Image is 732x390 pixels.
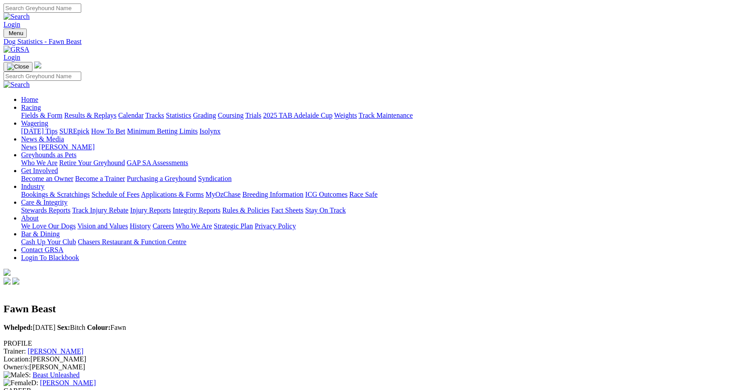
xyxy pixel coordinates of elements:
[87,324,126,331] span: Fawn
[21,159,728,167] div: Greyhounds as Pets
[145,112,164,119] a: Tracks
[127,127,198,135] a: Minimum Betting Limits
[141,191,204,198] a: Applications & Forms
[199,127,220,135] a: Isolynx
[193,112,216,119] a: Grading
[59,127,89,135] a: SUREpick
[4,4,81,13] input: Search
[21,112,728,119] div: Racing
[21,230,60,238] a: Bar & Dining
[305,191,347,198] a: ICG Outcomes
[7,63,29,70] img: Close
[28,347,83,355] a: [PERSON_NAME]
[4,379,38,386] span: D:
[4,278,11,285] img: facebook.svg
[21,175,73,182] a: Become an Owner
[4,29,27,38] button: Toggle navigation
[21,183,44,190] a: Industry
[87,324,110,331] b: Colour:
[21,143,728,151] div: News & Media
[166,112,191,119] a: Statistics
[245,112,261,119] a: Trials
[271,206,303,214] a: Fact Sheets
[64,112,116,119] a: Results & Replays
[118,112,144,119] a: Calendar
[359,112,413,119] a: Track Maintenance
[4,21,20,28] a: Login
[4,72,81,81] input: Search
[127,175,196,182] a: Purchasing a Greyhound
[21,206,728,214] div: Care & Integrity
[334,112,357,119] a: Weights
[78,238,186,246] a: Chasers Restaurant & Function Centre
[218,112,244,119] a: Coursing
[263,112,332,119] a: 2025 TAB Adelaide Cup
[4,347,26,355] span: Trainer:
[173,206,220,214] a: Integrity Reports
[21,222,728,230] div: About
[21,238,728,246] div: Bar & Dining
[59,159,125,166] a: Retire Your Greyhound
[21,199,68,206] a: Care & Integrity
[75,175,125,182] a: Become a Trainer
[21,254,79,261] a: Login To Blackbook
[242,191,303,198] a: Breeding Information
[21,167,58,174] a: Get Involved
[152,222,174,230] a: Careers
[4,46,29,54] img: GRSA
[206,191,241,198] a: MyOzChase
[21,151,76,159] a: Greyhounds as Pets
[12,278,19,285] img: twitter.svg
[4,324,33,331] b: Whelped:
[21,191,90,198] a: Bookings & Scratchings
[57,324,70,331] b: Sex:
[4,269,11,276] img: logo-grsa-white.png
[255,222,296,230] a: Privacy Policy
[4,371,25,379] img: Male
[4,13,30,21] img: Search
[9,30,23,36] span: Menu
[21,119,48,127] a: Wagering
[176,222,212,230] a: Who We Are
[21,222,76,230] a: We Love Our Dogs
[21,112,62,119] a: Fields & Form
[34,61,41,69] img: logo-grsa-white.png
[21,143,37,151] a: News
[21,191,728,199] div: Industry
[91,127,126,135] a: How To Bet
[222,206,270,214] a: Rules & Policies
[349,191,377,198] a: Race Safe
[4,363,29,371] span: Owner/s:
[4,81,30,89] img: Search
[91,191,139,198] a: Schedule of Fees
[21,135,64,143] a: News & Media
[72,206,128,214] a: Track Injury Rebate
[32,371,79,379] a: Beast Unleashed
[57,324,85,331] span: Bitch
[4,371,31,379] span: S:
[77,222,128,230] a: Vision and Values
[214,222,253,230] a: Strategic Plan
[21,159,58,166] a: Who We Are
[4,62,32,72] button: Toggle navigation
[21,238,76,246] a: Cash Up Your Club
[4,363,728,371] div: [PERSON_NAME]
[127,159,188,166] a: GAP SA Assessments
[4,54,20,61] a: Login
[21,127,728,135] div: Wagering
[21,127,58,135] a: [DATE] Tips
[198,175,231,182] a: Syndication
[4,339,728,347] div: PROFILE
[4,303,728,315] h2: Fawn Beast
[4,379,31,387] img: Female
[4,355,30,363] span: Location:
[39,143,94,151] a: [PERSON_NAME]
[130,206,171,214] a: Injury Reports
[21,104,41,111] a: Racing
[21,214,39,222] a: About
[21,96,38,103] a: Home
[4,38,728,46] a: Dog Statistics - Fawn Beast
[21,175,728,183] div: Get Involved
[40,379,96,386] a: [PERSON_NAME]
